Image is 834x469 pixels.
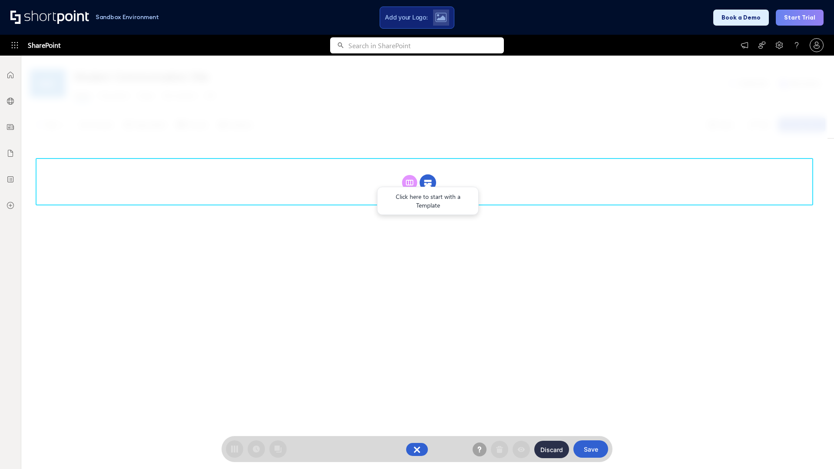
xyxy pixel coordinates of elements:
[385,13,427,21] span: Add your Logo:
[435,13,447,22] img: Upload logo
[534,441,569,458] button: Discard
[791,427,834,469] iframe: Chat Widget
[573,440,608,458] button: Save
[96,15,159,20] h1: Sandbox Environment
[348,37,504,53] input: Search in SharePoint
[776,10,824,26] button: Start Trial
[28,35,60,56] span: SharePoint
[713,10,769,26] button: Book a Demo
